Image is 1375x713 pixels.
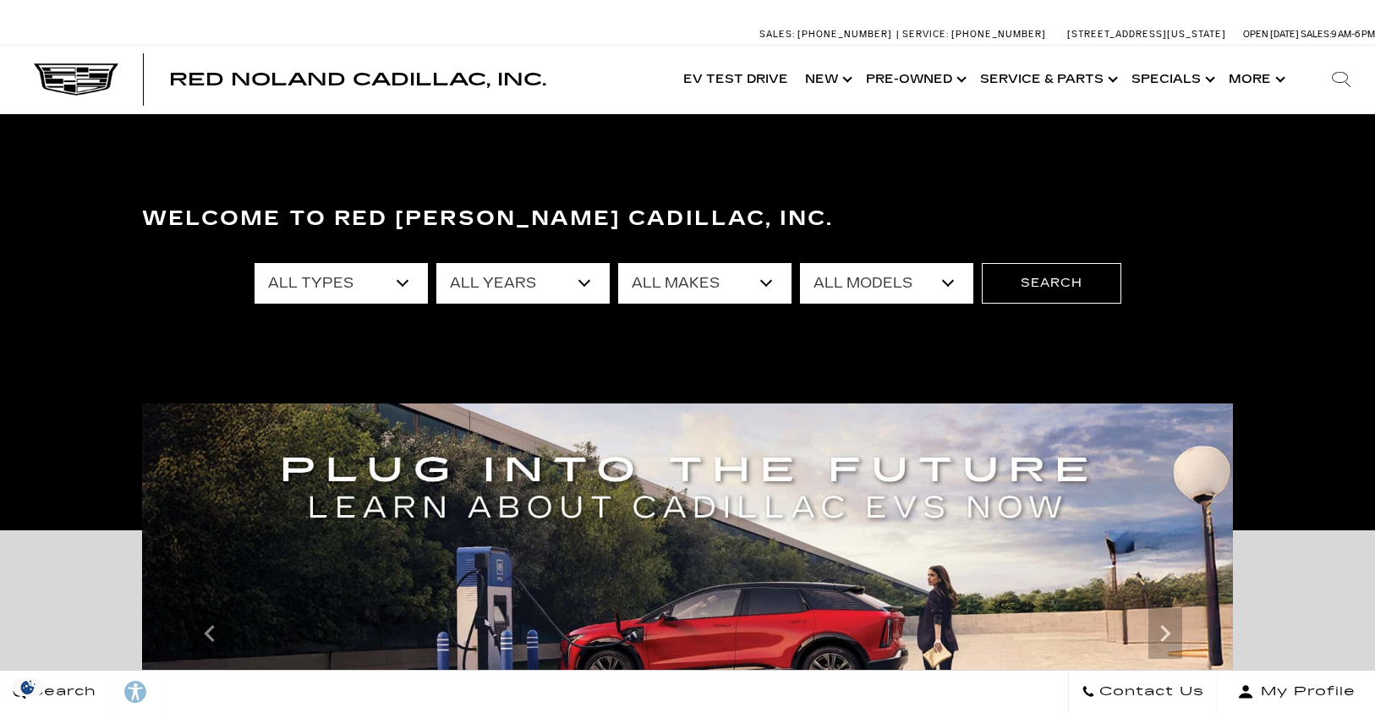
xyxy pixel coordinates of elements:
[436,263,610,304] select: Filter by year
[8,678,47,696] section: Click to Open Cookie Consent Modal
[951,29,1046,40] span: [PHONE_NUMBER]
[759,30,896,39] a: Sales: [PHONE_NUMBER]
[169,69,546,90] span: Red Noland Cadillac, Inc.
[972,46,1123,113] a: Service & Parts
[1301,29,1331,40] span: Sales:
[902,29,949,40] span: Service:
[1331,29,1375,40] span: 9 AM-6 PM
[759,29,795,40] span: Sales:
[982,263,1121,304] button: Search
[1254,680,1356,704] span: My Profile
[1218,671,1375,713] button: Open user profile menu
[1220,46,1290,113] button: More
[857,46,972,113] a: Pre-Owned
[1243,29,1299,40] span: Open [DATE]
[896,30,1050,39] a: Service: [PHONE_NUMBER]
[1068,671,1218,713] a: Contact Us
[797,29,892,40] span: [PHONE_NUMBER]
[1067,29,1226,40] a: [STREET_ADDRESS][US_STATE]
[618,263,792,304] select: Filter by make
[26,680,96,704] span: Search
[34,63,118,96] img: Cadillac Dark Logo with Cadillac White Text
[8,678,47,696] img: Opt-Out Icon
[142,202,1233,236] h3: Welcome to Red [PERSON_NAME] Cadillac, Inc.
[255,263,428,304] select: Filter by type
[1095,680,1204,704] span: Contact Us
[1148,608,1182,659] div: Next
[169,71,546,88] a: Red Noland Cadillac, Inc.
[1123,46,1220,113] a: Specials
[675,46,797,113] a: EV Test Drive
[797,46,857,113] a: New
[193,608,227,659] div: Previous
[800,263,973,304] select: Filter by model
